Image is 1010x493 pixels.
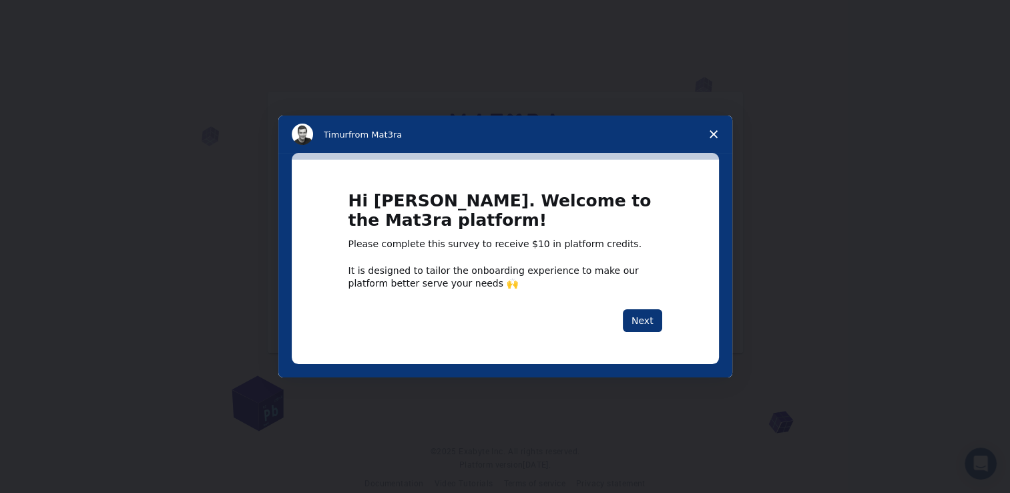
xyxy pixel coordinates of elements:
img: Profile image for Timur [292,124,313,145]
span: from Mat3ra [348,130,402,140]
div: Please complete this survey to receive $10 in platform credits. [348,238,662,251]
span: Timur [324,130,348,140]
span: Close survey [695,116,732,153]
span: 支援 [34,9,55,21]
div: It is designed to tailor the onboarding experience to make our platform better serve your needs 🙌 [348,265,662,289]
h1: Hi [PERSON_NAME]. Welcome to the Mat3ra platform! [348,192,662,238]
button: Next [623,309,662,332]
